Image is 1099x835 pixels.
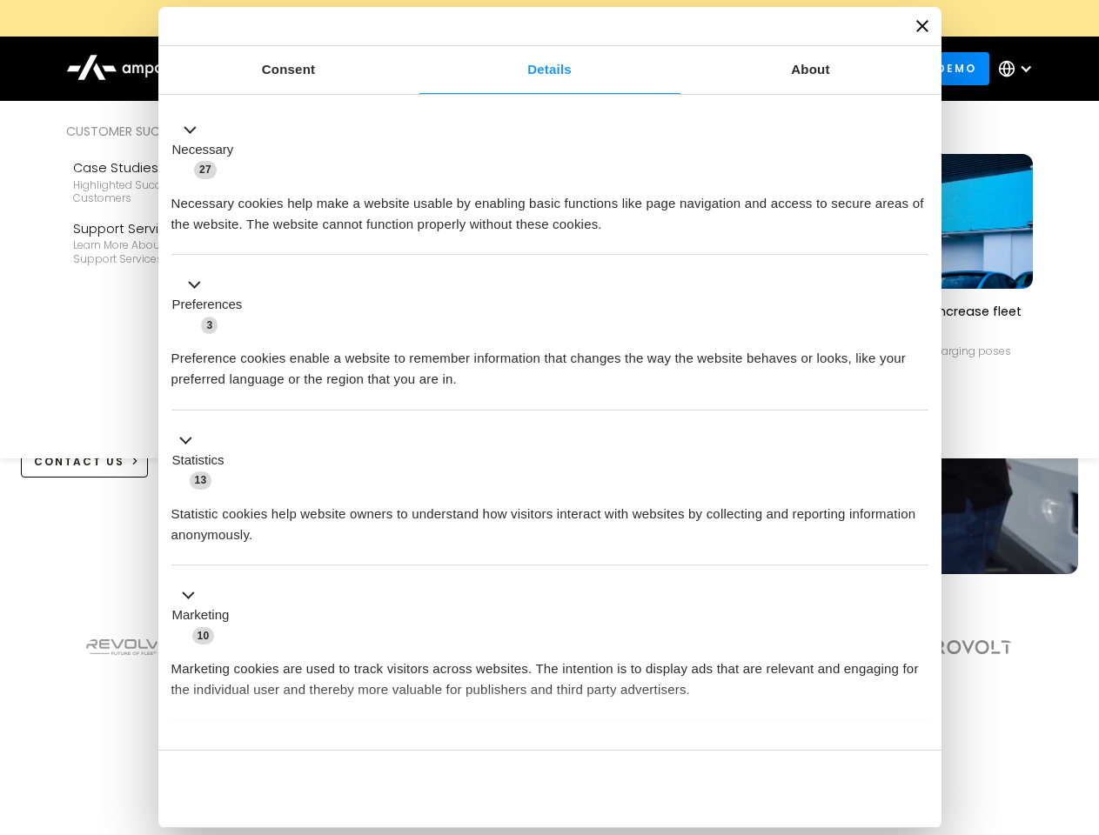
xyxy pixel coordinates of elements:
[171,119,245,180] button: Necessary (27)
[171,180,928,235] div: Necessary cookies help make a website usable by enabling basic functions like page navigation and...
[192,627,215,645] span: 10
[73,219,275,238] div: Support Services
[287,743,304,760] span: 2
[172,140,234,160] label: Necessary
[194,161,217,178] span: 27
[680,46,942,94] a: About
[172,605,230,625] label: Marketing
[66,122,282,141] div: Customer success
[678,764,928,814] button: Okay
[171,645,928,700] div: Marketing cookies are used to track visitors across websites. The intention is to display ads tha...
[171,740,314,762] button: Unclassified (2)
[21,445,149,478] a: CONTACT US
[158,46,419,94] a: Consent
[419,46,680,94] a: Details
[73,238,275,265] div: Learn more about Ampcontrol’s support services
[66,212,282,273] a: Support ServicesLearn more about Ampcontrol’s support services
[73,158,275,177] div: Case Studies
[171,430,235,491] button: Statistics (13)
[190,471,212,489] span: 13
[171,585,240,646] button: Marketing (10)
[66,151,282,212] a: Case StudiesHighlighted success stories From Our Customers
[172,451,224,471] label: Statistics
[909,640,1013,654] img: Aerovolt Logo
[201,317,218,334] span: 3
[916,20,928,32] button: Close banner
[171,335,928,390] div: Preference cookies enable a website to remember information that changes the way the website beha...
[34,454,124,470] div: CONTACT US
[158,9,942,28] a: New Webinars: Register to Upcoming WebinarsREGISTER HERE
[172,295,243,315] label: Preferences
[171,491,928,545] div: Statistic cookies help website owners to understand how visitors interact with websites by collec...
[73,178,275,205] div: Highlighted success stories From Our Customers
[171,275,253,336] button: Preferences (3)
